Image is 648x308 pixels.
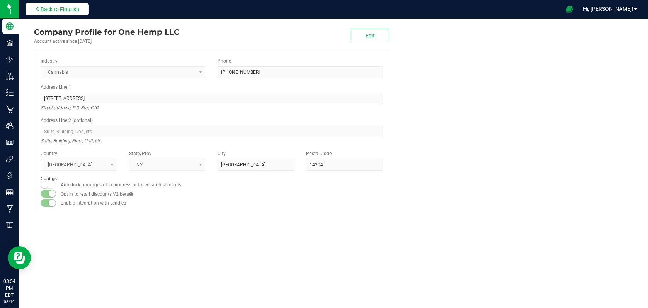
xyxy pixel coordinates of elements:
[306,150,332,157] label: Postal Code
[34,38,179,45] div: Account active since [DATE]
[218,159,294,171] input: City
[6,89,14,96] inline-svg: Inventory
[41,117,93,124] label: Address Line 2 (optional)
[61,181,181,188] label: Auto-lock packages of in-progress or failed lab test results
[6,72,14,80] inline-svg: Distribution
[6,205,14,213] inline-svg: Manufacturing
[6,39,14,47] inline-svg: Facilities
[218,66,383,78] input: (123) 456-7890
[129,150,151,157] label: State/Prov
[366,32,375,39] span: Edit
[306,159,383,171] input: Postal Code
[8,246,31,269] iframe: Resource center
[34,26,179,38] div: One Hemp LLC
[41,103,99,112] i: Street address, P.O. Box, C/O
[6,22,14,30] inline-svg: Company
[3,278,15,299] p: 03:54 PM EDT
[351,29,389,42] button: Edit
[41,84,71,91] label: Address Line 1
[26,3,89,15] button: Back to Flourish
[61,191,133,198] label: Opt in to retail discounts V2 beta
[6,155,14,163] inline-svg: Integrations
[6,122,14,130] inline-svg: Users
[41,6,79,12] span: Back to Flourish
[6,222,14,229] inline-svg: Billing
[583,6,633,12] span: Hi, [PERSON_NAME]!
[6,188,14,196] inline-svg: Reports
[61,200,126,206] label: Enable integration with Lendica
[218,150,226,157] label: City
[6,105,14,113] inline-svg: Retail
[561,2,578,17] span: Open Ecommerce Menu
[41,93,383,104] input: Address
[3,299,15,305] p: 08/19
[41,176,383,181] h2: Configs
[6,172,14,179] inline-svg: Tags
[41,126,383,137] input: Suite, Building, Unit, etc.
[41,150,57,157] label: Country
[218,58,231,64] label: Phone
[6,139,14,146] inline-svg: User Roles
[41,136,102,146] i: Suite, Building, Floor, Unit, etc.
[41,58,58,64] label: Industry
[6,56,14,63] inline-svg: Configuration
